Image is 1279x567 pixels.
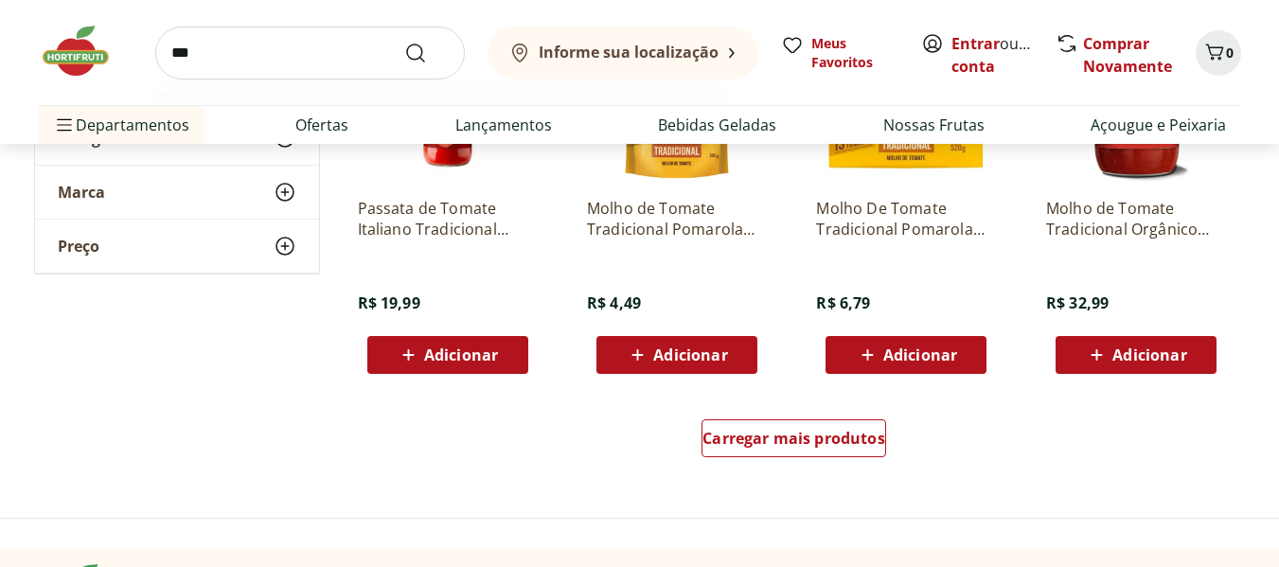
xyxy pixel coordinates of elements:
[488,27,758,80] button: Informe sua localização
[53,102,189,148] span: Departamentos
[424,347,498,363] span: Adicionar
[883,114,985,136] a: Nossas Frutas
[35,220,319,273] button: Preço
[295,114,348,136] a: Ofertas
[155,27,465,80] input: search
[1046,292,1109,313] span: R$ 32,99
[404,42,450,64] button: Submit Search
[883,347,957,363] span: Adicionar
[826,336,986,374] button: Adicionar
[539,42,719,62] b: Informe sua localização
[1056,336,1217,374] button: Adicionar
[587,292,641,313] span: R$ 4,49
[951,33,1056,77] a: Criar conta
[58,183,105,202] span: Marca
[702,419,886,465] a: Carregar mais produtos
[358,292,420,313] span: R$ 19,99
[658,114,776,136] a: Bebidas Geladas
[811,34,898,72] span: Meus Favoritos
[781,34,898,72] a: Meus Favoritos
[367,336,528,374] button: Adicionar
[702,431,885,446] span: Carregar mais produtos
[1196,30,1241,76] button: Carrinho
[455,114,552,136] a: Lançamentos
[816,198,996,239] a: Molho De Tomate Tradicional Pomarola Caixa 520G
[1083,33,1172,77] a: Comprar Novamente
[1226,44,1234,62] span: 0
[1112,347,1186,363] span: Adicionar
[58,237,99,256] span: Preço
[35,166,319,219] button: Marca
[596,336,757,374] button: Adicionar
[1046,198,1226,239] a: Molho de Tomate Tradicional Orgânico Natural Da Terra 330g
[53,102,76,148] button: Menu
[951,32,1036,78] span: ou
[587,198,767,239] a: Molho de Tomate Tradicional Pomarola Sache 300g
[816,292,870,313] span: R$ 6,79
[653,347,727,363] span: Adicionar
[38,23,133,80] img: Hortifruti
[1091,114,1226,136] a: Açougue e Peixaria
[358,198,538,239] a: Passata de Tomate Italiano Tradicional Natural da Terra 680g
[951,33,1000,54] a: Entrar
